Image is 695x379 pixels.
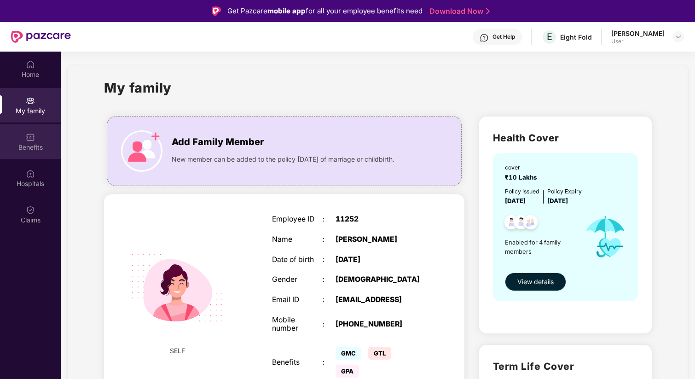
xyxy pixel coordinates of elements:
[336,296,424,304] div: [EMAIL_ADDRESS]
[480,33,489,42] img: svg+xml;base64,PHN2ZyBpZD0iSGVscC0zMngzMiIgeG1sbnM9Imh0dHA6Ly93d3cudzMub3JnLzIwMDAvc3ZnIiB3aWR0aD...
[560,33,592,41] div: Eight Fold
[26,60,35,69] img: svg+xml;base64,PHN2ZyBpZD0iSG9tZSIgeG1sbnM9Imh0dHA6Ly93d3cudzMub3JnLzIwMDAvc3ZnIiB3aWR0aD0iMjAiIG...
[486,6,490,16] img: Stroke
[492,33,515,41] div: Get Help
[323,275,336,284] div: :
[212,6,221,16] img: Logo
[170,346,185,356] span: SELF
[547,187,582,196] div: Policy Expiry
[520,212,542,235] img: svg+xml;base64,PHN2ZyB4bWxucz0iaHR0cDovL3d3dy53My5vcmcvMjAwMC9zdmciIHdpZHRoPSI0OC45NDMiIGhlaWdodD...
[547,197,568,204] span: [DATE]
[675,33,682,41] img: svg+xml;base64,PHN2ZyBpZD0iRHJvcGRvd24tMzJ4MzIiIHhtbG5zPSJodHRwOi8vd3d3LnczLm9yZy8yMDAwL3N2ZyIgd2...
[611,29,665,38] div: [PERSON_NAME]
[272,256,323,264] div: Date of birth
[267,6,306,15] strong: mobile app
[272,275,323,284] div: Gender
[26,169,35,178] img: svg+xml;base64,PHN2ZyBpZD0iSG9zcGl0YWxzIiB4bWxucz0iaHR0cDovL3d3dy53My5vcmcvMjAwMC9zdmciIHdpZHRoPS...
[517,277,554,287] span: View details
[505,197,526,204] span: [DATE]
[227,6,423,17] div: Get Pazcare for all your employee benefits need
[368,347,391,360] span: GTL
[493,130,638,146] h2: Health Cover
[336,365,359,378] span: GPA
[336,215,424,224] div: 11252
[272,296,323,304] div: Email ID
[26,96,35,105] img: svg+xml;base64,PHN2ZyB3aWR0aD0iMjAiIGhlaWdodD0iMjAiIHZpZXdCb3g9IjAgMCAyMCAyMCIgZmlsbD0ibm9uZSIgeG...
[104,77,172,98] h1: My family
[119,230,235,346] img: svg+xml;base64,PHN2ZyB4bWxucz0iaHR0cDovL3d3dy53My5vcmcvMjAwMC9zdmciIHdpZHRoPSIyMjQiIGhlaWdodD0iMT...
[336,256,424,264] div: [DATE]
[336,235,424,244] div: [PERSON_NAME]
[500,212,523,235] img: svg+xml;base64,PHN2ZyB4bWxucz0iaHR0cDovL3d3dy53My5vcmcvMjAwMC9zdmciIHdpZHRoPSI0OC45NDMiIGhlaWdodD...
[547,31,552,42] span: E
[336,275,424,284] div: [DEMOGRAPHIC_DATA]
[336,320,424,329] div: [PHONE_NUMBER]
[323,320,336,329] div: :
[493,359,638,374] h2: Term Life Cover
[510,212,533,235] img: svg+xml;base64,PHN2ZyB4bWxucz0iaHR0cDovL3d3dy53My5vcmcvMjAwMC9zdmciIHdpZHRoPSI0OC45NDMiIGhlaWdodD...
[577,206,634,268] img: icon
[505,163,541,172] div: cover
[323,256,336,264] div: :
[172,154,394,164] span: New member can be added to the policy [DATE] of marriage or childbirth.
[505,174,541,181] span: ₹10 Lakhs
[26,205,35,215] img: svg+xml;base64,PHN2ZyBpZD0iQ2xhaW0iIHhtbG5zPSJodHRwOi8vd3d3LnczLm9yZy8yMDAwL3N2ZyIgd2lkdGg9IjIwIi...
[272,215,323,224] div: Employee ID
[121,130,162,172] img: icon
[505,273,566,291] button: View details
[323,235,336,244] div: :
[429,6,487,16] a: Download Now
[11,31,71,43] img: New Pazcare Logo
[272,235,323,244] div: Name
[505,238,577,257] span: Enabled for 4 family members
[611,38,665,45] div: User
[336,347,361,360] span: GMC
[323,358,336,367] div: :
[26,133,35,142] img: svg+xml;base64,PHN2ZyBpZD0iQmVuZWZpdHMiIHhtbG5zPSJodHRwOi8vd3d3LnczLm9yZy8yMDAwL3N2ZyIgd2lkdGg9Ij...
[505,187,539,196] div: Policy issued
[272,316,323,333] div: Mobile number
[172,135,264,149] span: Add Family Member
[323,296,336,304] div: :
[272,358,323,367] div: Benefits
[323,215,336,224] div: :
